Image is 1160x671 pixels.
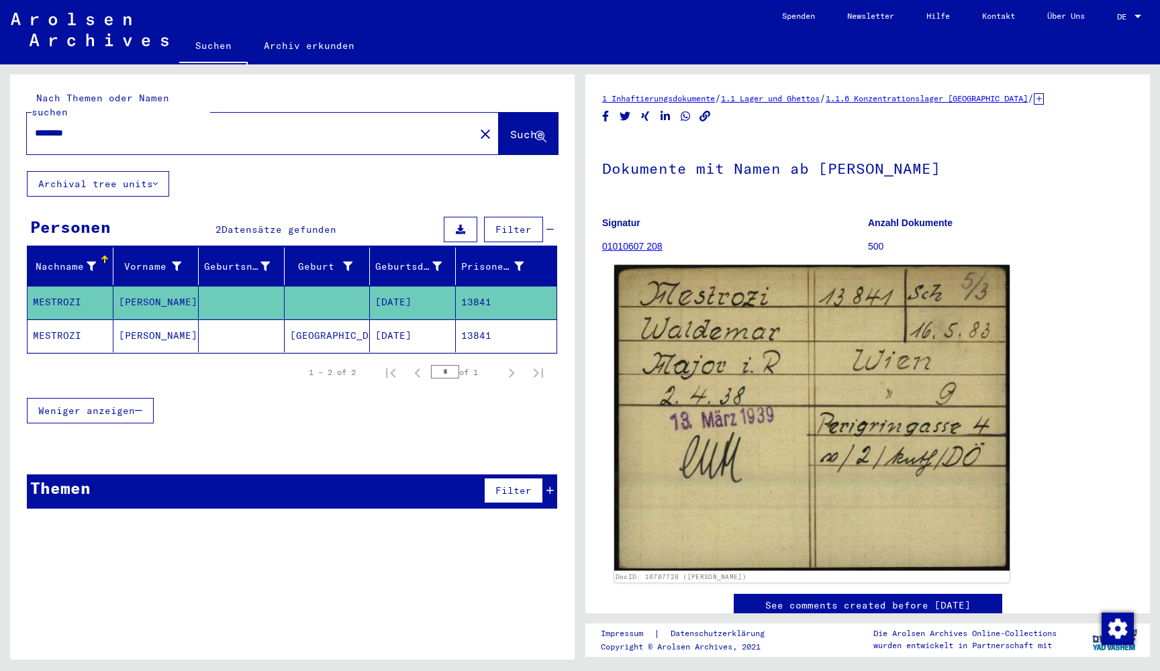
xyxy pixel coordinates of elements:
b: Anzahl Dokumente [868,217,953,228]
div: Geburtsname [204,256,287,277]
div: Geburt‏ [290,260,353,274]
mat-cell: 13841 [456,286,557,319]
p: wurden entwickelt in Partnerschaft mit [873,639,1057,652]
mat-cell: [DATE] [370,319,456,352]
div: Personen [30,215,111,239]
a: 1.1 Lager und Ghettos [721,93,820,103]
a: 1 Inhaftierungsdokumente [602,93,715,103]
span: Filter [495,223,532,236]
a: DocID: 10707728 ([PERSON_NAME]) [616,573,746,581]
h1: Dokumente mit Namen ab [PERSON_NAME] [602,138,1133,197]
div: Nachname [33,260,96,274]
button: Weniger anzeigen [27,398,154,423]
a: Impressum [601,627,654,641]
div: Geburtsdatum [375,260,442,274]
button: Previous page [404,359,431,386]
span: 2 [215,223,222,236]
p: Copyright © Arolsen Archives, 2021 [601,641,781,653]
button: Share on Facebook [599,108,613,125]
button: Share on WhatsApp [679,108,693,125]
div: Prisoner # [461,256,541,277]
mat-cell: [PERSON_NAME] [113,286,199,319]
button: Last page [525,359,552,386]
mat-cell: MESTROZI [28,319,113,352]
div: Geburt‏ [290,256,370,277]
div: | [601,627,781,641]
img: Arolsen_neg.svg [11,13,168,46]
span: DE [1117,12,1132,21]
mat-cell: MESTROZI [28,286,113,319]
a: Datenschutzerklärung [660,627,781,641]
a: Archiv erkunden [248,30,371,62]
span: / [715,92,721,104]
a: 1.1.6 Konzentrationslager [GEOGRAPHIC_DATA] [826,93,1028,103]
mat-cell: [DATE] [370,286,456,319]
div: Nachname [33,256,113,277]
div: 1 – 2 of 2 [309,366,356,378]
div: Geburtsname [204,260,270,274]
div: Themen [30,476,91,500]
span: Datensätze gefunden [222,223,336,236]
button: Archival tree units [27,171,169,197]
span: Filter [495,484,532,497]
div: Geburtsdatum [375,256,458,277]
b: Signatur [602,217,640,228]
button: Share on LinkedIn [659,108,673,125]
div: Prisoner # [461,260,524,274]
mat-header-cell: Prisoner # [456,248,557,285]
mat-cell: 13841 [456,319,557,352]
img: Zustimmung ändern [1102,613,1134,645]
p: Die Arolsen Archives Online-Collections [873,627,1057,639]
button: Clear [472,120,499,147]
img: yv_logo.png [1090,623,1140,656]
mat-header-cell: Geburtsname [199,248,285,285]
mat-label: Nach Themen oder Namen suchen [32,92,169,118]
mat-header-cell: Nachname [28,248,113,285]
mat-cell: [PERSON_NAME] [113,319,199,352]
a: See comments created before [DATE] [765,599,971,613]
a: 01010607 208 [602,241,663,252]
mat-header-cell: Geburtsdatum [370,248,456,285]
button: Filter [484,478,543,503]
mat-icon: close [477,126,493,142]
button: Filter [484,217,543,242]
button: Share on Twitter [618,108,632,125]
span: Weniger anzeigen [38,405,135,417]
div: Vorname [119,256,199,277]
button: First page [377,359,404,386]
button: Next page [498,359,525,386]
span: / [1028,92,1034,104]
mat-cell: [GEOGRAPHIC_DATA] [285,319,371,352]
a: Suchen [179,30,248,64]
p: 500 [868,240,1133,254]
div: Vorname [119,260,182,274]
button: Suche [499,113,558,154]
span: Suche [510,127,544,141]
button: Copy link [698,108,712,125]
div: of 1 [431,366,498,378]
span: / [820,92,826,104]
img: 001.jpg [614,265,1010,571]
button: Share on Xing [638,108,652,125]
mat-header-cell: Vorname [113,248,199,285]
mat-header-cell: Geburt‏ [285,248,371,285]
